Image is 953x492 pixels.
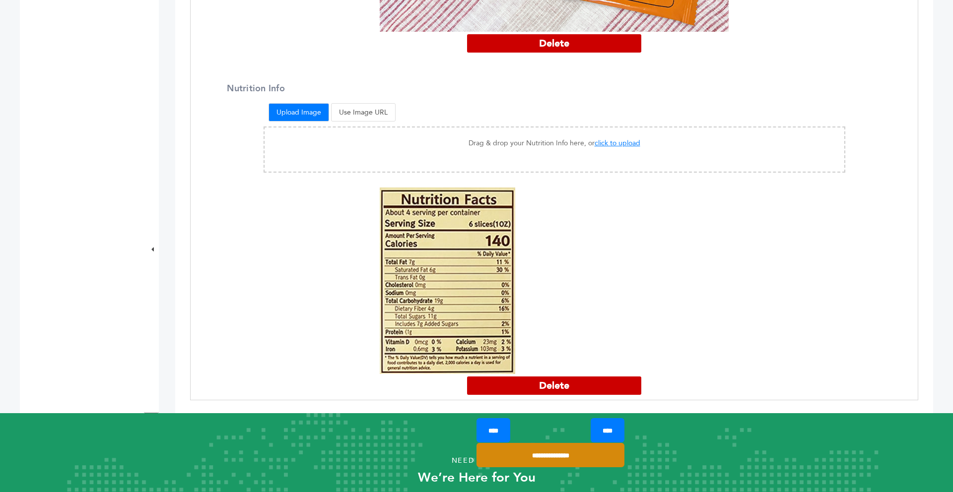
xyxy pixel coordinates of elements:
button: Use Image URL [331,103,396,122]
p: Drag & drop your Nutrition Info here, or [274,137,834,149]
button: Upload Image [269,103,329,122]
strong: We’re Here for You [418,469,536,487]
img: Nutrition Info Preview [380,187,515,374]
p: Need Help? [48,453,905,468]
span: click to upload [595,138,640,148]
label: Nutrition Info [191,82,296,95]
button: Delete [467,376,642,395]
button: Delete [467,34,642,53]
